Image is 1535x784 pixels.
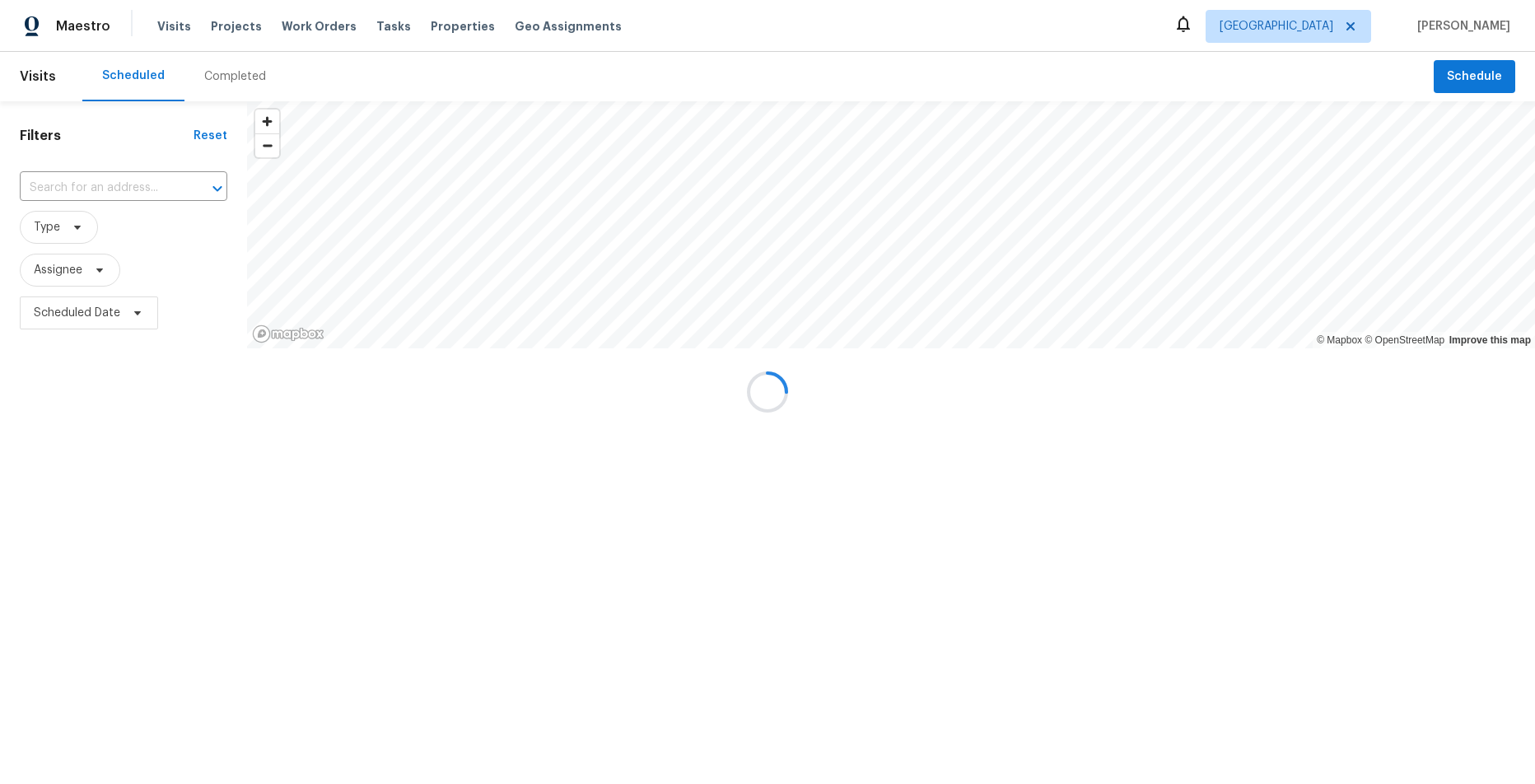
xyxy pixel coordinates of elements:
[255,110,279,133] button: Zoom in
[255,134,279,157] span: Zoom out
[1317,334,1362,346] a: Mapbox
[252,324,324,343] a: Mapbox homepage
[1449,334,1531,346] a: Improve this map
[255,133,279,157] button: Zoom out
[1365,334,1444,346] a: OpenStreetMap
